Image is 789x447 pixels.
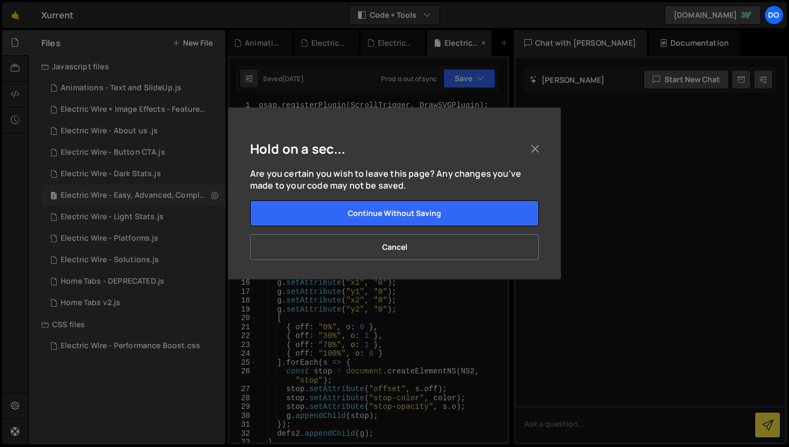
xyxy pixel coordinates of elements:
[250,168,539,192] p: Are you certain you wish to leave this page? Any changes you've made to your code may not be saved.
[764,5,784,25] a: Do
[250,140,346,157] h5: Hold on a sec...
[527,141,543,157] button: Close
[250,234,539,260] button: Cancel
[250,200,539,226] button: Continue without saving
